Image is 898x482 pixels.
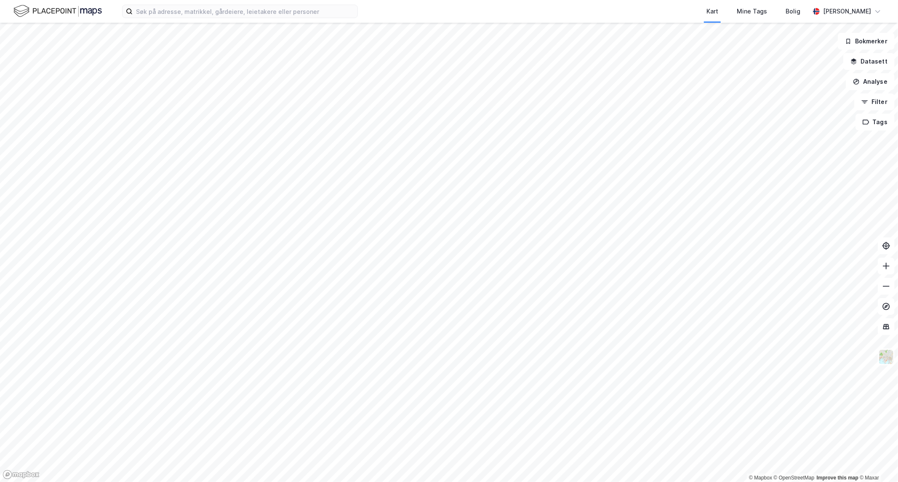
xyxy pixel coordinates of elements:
div: Kart [706,6,718,16]
div: Bolig [786,6,800,16]
button: Bokmerker [838,33,895,50]
a: OpenStreetMap [774,475,815,481]
img: logo.f888ab2527a4732fd821a326f86c7f29.svg [13,4,102,19]
button: Filter [854,93,895,110]
div: Mine Tags [737,6,767,16]
div: [PERSON_NAME] [823,6,871,16]
img: Z [878,349,894,365]
a: Mapbox [749,475,772,481]
a: Mapbox homepage [3,470,40,479]
button: Datasett [843,53,895,70]
iframe: Chat Widget [856,442,898,482]
button: Analyse [846,73,895,90]
a: Improve this map [817,475,858,481]
button: Tags [855,114,895,130]
div: Kontrollprogram for chat [856,442,898,482]
input: Søk på adresse, matrikkel, gårdeiere, leietakere eller personer [133,5,357,18]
